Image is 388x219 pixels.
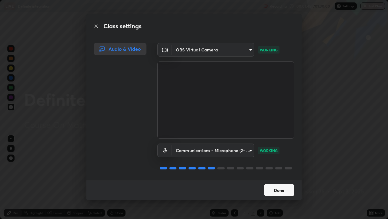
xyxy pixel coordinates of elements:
[103,22,142,31] h2: Class settings
[260,47,278,53] p: WORKING
[264,184,294,196] button: Done
[172,43,254,57] div: OBS Virtual Camera
[172,144,254,157] div: OBS Virtual Camera
[260,148,278,153] p: WORKING
[94,43,146,55] div: Audio & Video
